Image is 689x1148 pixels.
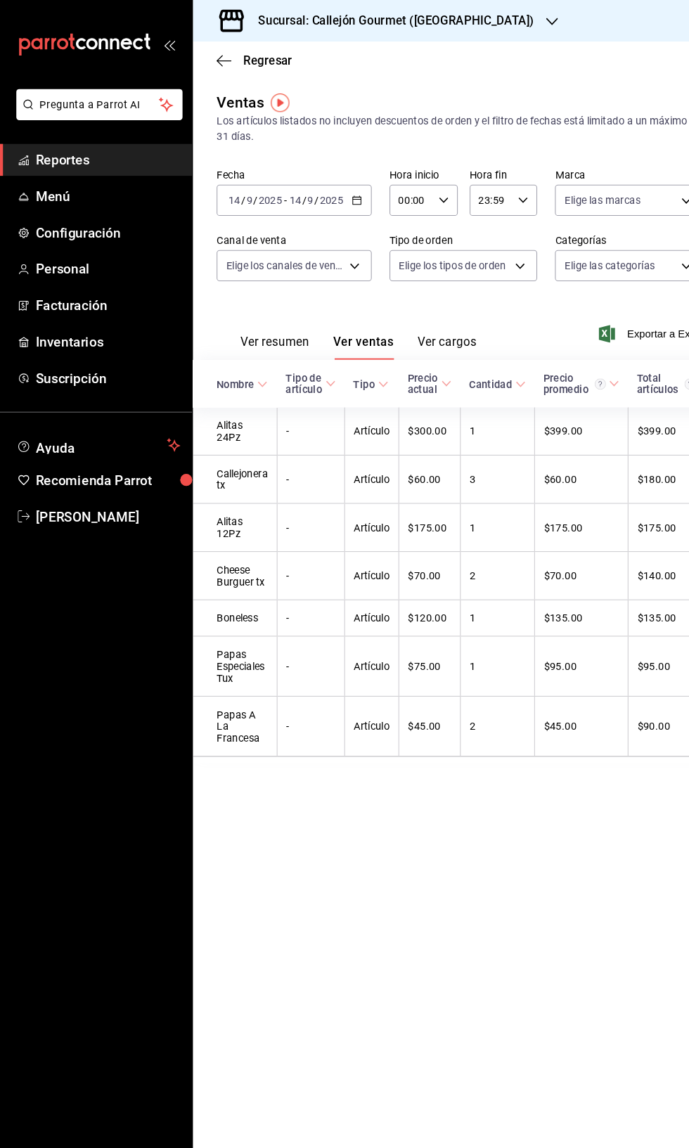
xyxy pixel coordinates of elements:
div: Precio actual [387,352,416,375]
td: - [263,432,327,477]
td: $180.00 [595,432,681,477]
td: 2 [437,660,507,717]
label: Marca [526,161,667,171]
a: Pregunta a Parrot AI [10,102,173,117]
span: Menú [34,176,171,195]
td: $120.00 [378,569,437,603]
td: $90.00 [595,660,681,717]
td: Boneless [183,569,263,603]
td: Papas Especiales Tux [183,603,263,660]
svg: El total artículos considera cambios de precios en los artículos así como costos adicionales por ... [649,359,659,369]
td: $75.00 [378,603,437,660]
td: Alitas 12Pz [183,477,263,523]
span: Total artículos [604,352,672,375]
td: 1 [437,569,507,603]
span: Tipo [335,359,368,370]
button: Exportar a Excel [570,308,667,325]
td: - [263,569,327,603]
td: $60.00 [507,432,595,477]
span: Elige los canales de venta [214,245,326,259]
div: Cantidad [445,359,486,370]
button: open_drawer_menu [155,37,166,48]
label: Hora fin [445,161,510,171]
td: $140.00 [595,523,681,569]
span: Precio actual [387,352,428,375]
button: Pregunta a Parrot AI [15,84,173,114]
span: - [269,184,272,195]
div: navigation tabs [228,317,451,341]
td: - [263,603,327,660]
span: Cantidad [445,359,498,370]
label: Fecha [205,161,352,171]
td: Artículo [327,432,378,477]
td: $175.00 [378,477,437,523]
td: $95.00 [507,603,595,660]
td: Alitas 24Pz [183,386,263,432]
td: 1 [437,386,507,432]
button: Ver cargos [396,317,452,341]
td: Artículo [327,523,378,569]
td: $399.00 [507,386,595,432]
div: Ventas [205,86,250,108]
span: Suscripción [34,349,171,368]
td: 3 [437,432,507,477]
label: Tipo de orden [369,223,510,233]
td: - [263,386,327,432]
div: Los artículos listados no incluyen descuentos de orden y el filtro de fechas está limitado a un m... [205,108,667,137]
span: Configuración [34,211,171,230]
span: Sugerir nueva función [17,1128,171,1142]
button: Ver ventas [316,317,373,341]
img: Tooltip marker [257,89,274,106]
td: Artículo [327,477,378,523]
input: ---- [244,184,268,195]
td: $45.00 [378,660,437,717]
td: $135.00 [507,569,595,603]
label: Hora inicio [369,161,434,171]
div: Nombre [205,359,241,370]
span: / [240,184,244,195]
td: $45.00 [507,660,595,717]
td: $70.00 [378,523,437,569]
input: -- [273,184,286,195]
td: Artículo [327,603,378,660]
td: $60.00 [378,432,437,477]
input: -- [216,184,228,195]
div: Total artículos [604,352,659,375]
span: Recomienda Parrot [34,446,171,465]
td: - [263,523,327,569]
span: Nombre [205,359,254,370]
span: Regresar [231,51,277,64]
td: $95.00 [595,603,681,660]
td: $175.00 [507,477,595,523]
span: Personal [34,245,171,264]
svg: Precio promedio = Total artículos / cantidad [564,359,574,369]
input: -- [291,184,298,195]
span: / [286,184,290,195]
td: $399.00 [595,386,681,432]
div: Precio promedio [515,352,574,375]
span: / [228,184,233,195]
span: Elige los tipos de orden [378,245,479,259]
label: Categorías [526,223,667,233]
div: Tipo de artículo [271,352,306,375]
span: [PERSON_NAME] [34,480,171,499]
span: Ayuda [34,413,153,430]
span: Tipo de artículo [271,352,318,375]
span: / [298,184,302,195]
span: Pregunta a Parrot AI [38,92,151,107]
span: Elige las categorías [535,245,621,259]
td: $135.00 [595,569,681,603]
span: Inventarios [34,314,171,333]
input: -- [233,184,240,195]
button: Regresar [205,51,277,64]
td: - [263,477,327,523]
td: Papas A La Francesa [183,660,263,717]
span: Facturación [34,280,171,299]
input: ---- [302,184,326,195]
td: Cheese Burguer tx [183,523,263,569]
td: Artículo [327,569,378,603]
span: Elige las marcas [535,183,607,197]
td: $300.00 [378,386,437,432]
